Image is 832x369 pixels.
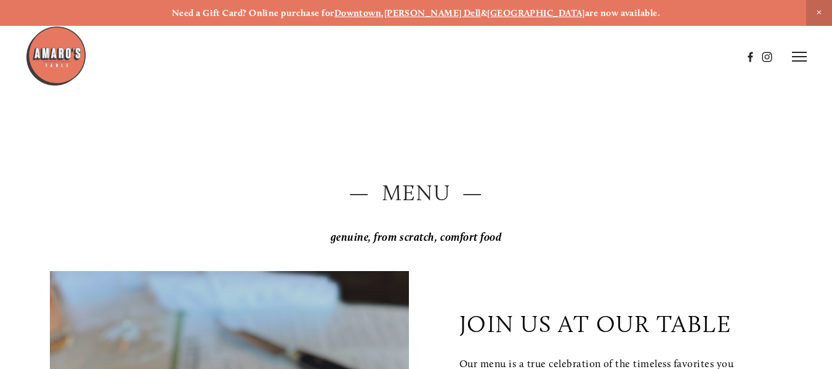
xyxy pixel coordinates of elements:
a: Downtown [334,7,382,18]
em: genuine, from scratch, comfort food [331,230,502,244]
strong: & [481,7,487,18]
a: [GEOGRAPHIC_DATA] [487,7,585,18]
strong: , [381,7,384,18]
img: Amaro's Table [25,25,87,87]
p: join us at our table [459,310,732,338]
h2: — Menu — [50,177,782,208]
strong: are now available. [585,7,660,18]
strong: Need a Gift Card? Online purchase for [172,7,334,18]
a: [PERSON_NAME] Dell [384,7,481,18]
